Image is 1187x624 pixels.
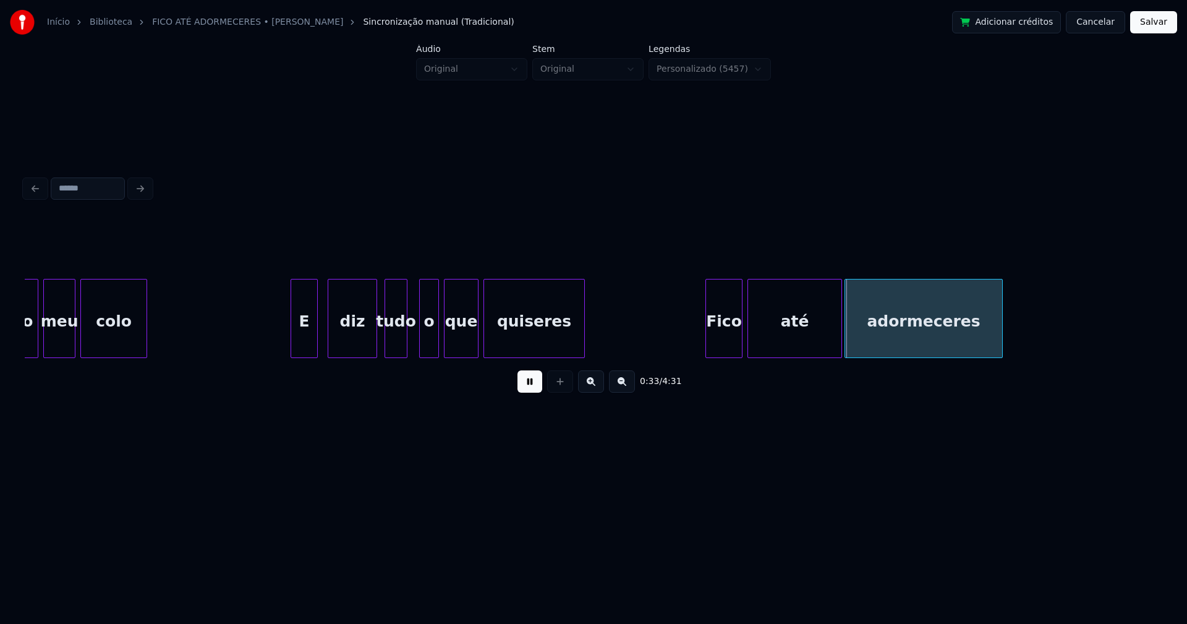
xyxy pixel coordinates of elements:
label: Stem [532,45,644,53]
button: Adicionar créditos [952,11,1061,33]
span: Sincronização manual (Tradicional) [363,16,514,28]
button: Salvar [1130,11,1177,33]
span: 4:31 [662,375,681,388]
button: Cancelar [1066,11,1125,33]
img: youka [10,10,35,35]
div: / [640,375,670,388]
a: FICO ATÉ ADORMECERES • [PERSON_NAME] [152,16,343,28]
a: Biblioteca [90,16,132,28]
a: Início [47,16,70,28]
label: Áudio [416,45,527,53]
nav: breadcrumb [47,16,514,28]
span: 0:33 [640,375,659,388]
label: Legendas [649,45,771,53]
